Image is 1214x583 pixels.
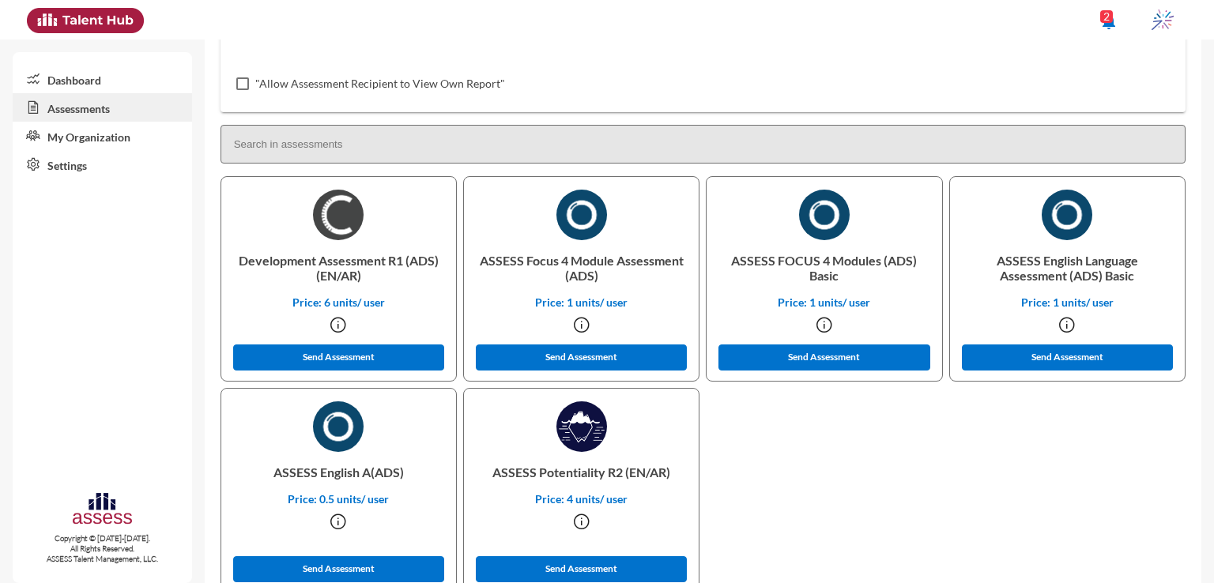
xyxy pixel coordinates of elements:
[234,240,443,295] p: Development Assessment R1 (ADS) (EN/AR)
[13,533,192,564] p: Copyright © [DATE]-[DATE]. All Rights Reserved. ASSESS Talent Management, LLC.
[71,491,134,529] img: assesscompany-logo.png
[476,344,688,370] button: Send Assessment
[234,452,443,492] p: ASSESS English A(ADS)
[1099,12,1118,31] mat-icon: notifications
[719,295,929,309] p: Price: 1 units/ user
[234,492,443,506] p: Price: 0.5 units/ user
[719,240,929,295] p: ASSESS FOCUS 4 Modules (ADS) Basic
[234,295,443,309] p: Price: 6 units/ user
[963,240,1172,295] p: ASSESS English Language Assessment (ADS) Basic
[1100,10,1113,23] div: 2
[477,452,686,492] p: ASSESS Potentiality R2 (EN/AR)
[963,295,1172,309] p: Price: 1 units/ user
[962,344,1174,370] button: Send Assessment
[477,240,686,295] p: ASSESS Focus 4 Module Assessment (ADS)
[13,65,192,93] a: Dashboard
[233,344,445,370] button: Send Assessment
[718,344,930,370] button: Send Assessment
[255,74,505,93] span: "Allow Assessment Recipient to View Own Report"
[476,556,688,582] button: Send Assessment
[13,122,192,150] a: My Organization
[477,492,686,506] p: Price: 4 units/ user
[221,125,1186,164] input: Search in assessments
[477,295,686,309] p: Price: 1 units/ user
[13,93,192,122] a: Assessments
[233,556,445,582] button: Send Assessment
[13,150,192,179] a: Settings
